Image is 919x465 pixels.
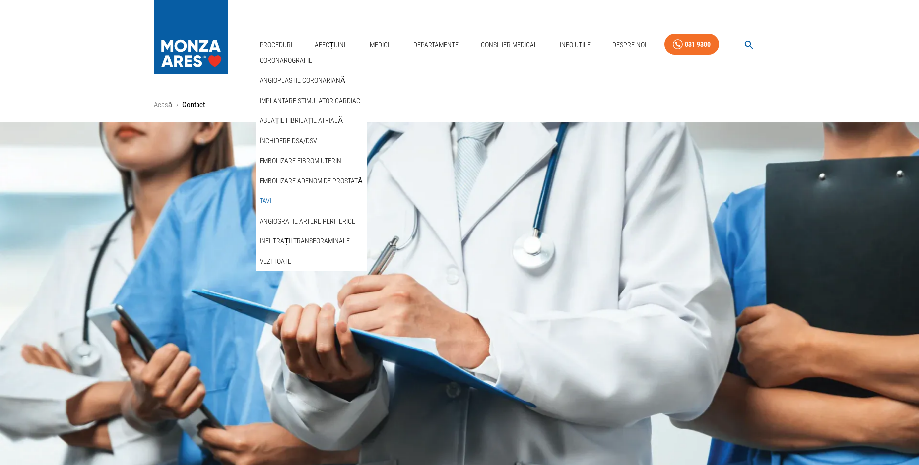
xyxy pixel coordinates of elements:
a: Embolizare fibrom uterin [258,153,343,169]
a: Consilier Medical [477,35,541,55]
a: Închidere DSA/DSV [258,133,319,149]
p: Contact [182,99,205,111]
a: Embolizare adenom de prostată [258,173,364,189]
div: 031 9300 [685,38,711,51]
a: 031 9300 [664,34,719,55]
a: Departamente [409,35,462,55]
div: Angiografie artere periferice [256,211,366,232]
div: Vezi Toate [256,251,366,272]
div: Embolizare fibrom uterin [256,151,366,171]
a: Coronarografie [258,53,314,69]
a: Vezi Toate [258,253,293,270]
nav: breadcrumb [154,99,765,111]
div: Închidere DSA/DSV [256,131,366,151]
li: › [176,99,178,111]
div: Infiltrații transforaminale [256,231,366,251]
a: Medici [363,35,395,55]
a: Implantare stimulator cardiac [258,93,362,109]
nav: secondary mailbox folders [256,51,366,272]
a: Acasă [154,100,172,109]
a: Angioplastie coronariană [258,72,347,89]
a: Infiltrații transforaminale [258,233,352,249]
div: Ablație fibrilație atrială [256,111,366,131]
div: Angioplastie coronariană [256,70,366,91]
a: Afecțiuni [311,35,349,55]
a: Proceduri [256,35,296,55]
div: Implantare stimulator cardiac [256,91,366,111]
div: Embolizare adenom de prostată [256,171,366,191]
div: Coronarografie [256,51,366,71]
a: Info Utile [556,35,594,55]
a: Ablație fibrilație atrială [258,113,344,129]
a: Despre Noi [608,35,650,55]
div: TAVI [256,191,366,211]
a: Angiografie artere periferice [258,213,357,230]
a: TAVI [258,193,273,209]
